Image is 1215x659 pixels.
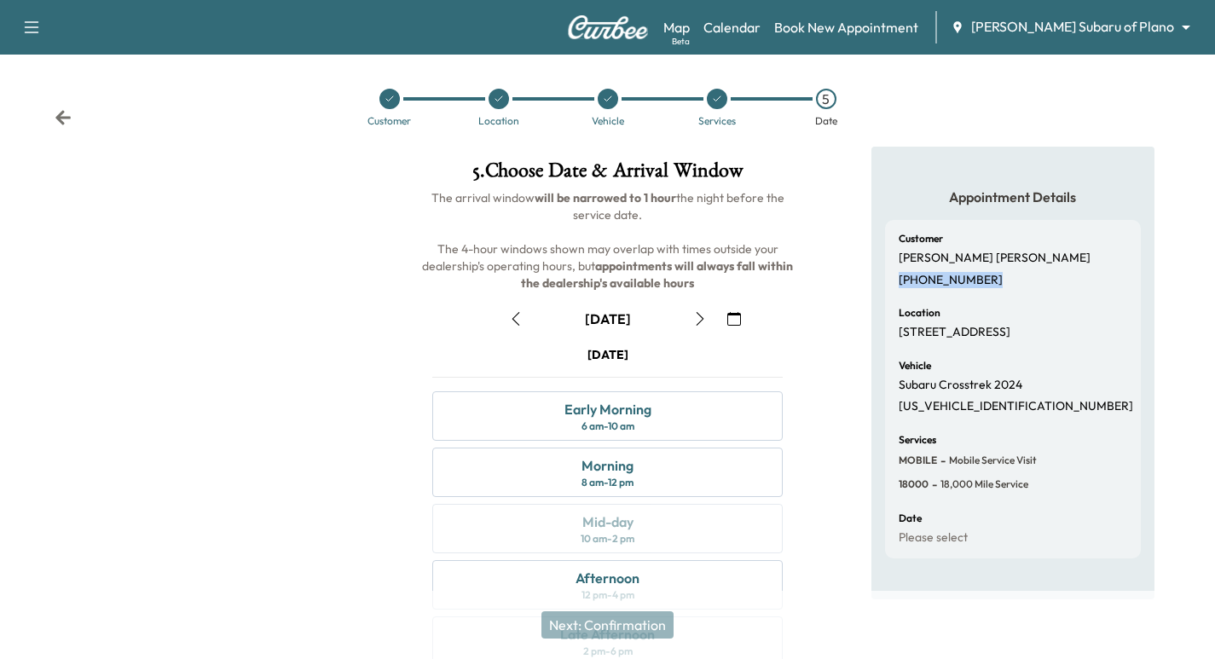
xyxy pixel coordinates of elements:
[946,454,1037,467] span: Mobile Service Visit
[899,308,940,318] h6: Location
[581,455,634,476] div: Morning
[899,530,968,546] p: Please select
[587,346,628,363] div: [DATE]
[419,160,796,189] h1: 5 . Choose Date & Arrival Window
[899,454,937,467] span: MOBILE
[581,419,634,433] div: 6 am - 10 am
[816,89,836,109] div: 5
[592,116,624,126] div: Vehicle
[367,116,411,126] div: Customer
[564,399,651,419] div: Early Morning
[937,477,1028,491] span: 18,000 mile Service
[703,17,761,38] a: Calendar
[937,452,946,469] span: -
[885,188,1141,206] h5: Appointment Details
[899,325,1010,340] p: [STREET_ADDRESS]
[929,476,937,493] span: -
[899,435,936,445] h6: Services
[581,476,634,489] div: 8 am - 12 pm
[899,477,929,491] span: 18000
[899,273,1003,288] p: [PHONE_NUMBER]
[815,116,837,126] div: Date
[899,399,1133,414] p: [US_VEHICLE_IDENTIFICATION_NUMBER]
[585,309,631,328] div: [DATE]
[899,378,1022,393] p: Subaru Crosstrek 2024
[55,109,72,126] div: Back
[899,513,922,523] h6: Date
[971,17,1174,37] span: [PERSON_NAME] Subaru of Plano
[899,251,1091,266] p: [PERSON_NAME] [PERSON_NAME]
[576,568,639,588] div: Afternoon
[581,588,634,602] div: 12 pm - 4 pm
[899,361,931,371] h6: Vehicle
[663,17,690,38] a: MapBeta
[899,234,943,244] h6: Customer
[521,258,796,291] b: appointments will always fall within the dealership's available hours
[698,116,736,126] div: Services
[672,35,690,48] div: Beta
[422,190,796,291] span: The arrival window the night before the service date. The 4-hour windows shown may overlap with t...
[774,17,918,38] a: Book New Appointment
[478,116,519,126] div: Location
[567,15,649,39] img: Curbee Logo
[535,190,676,205] b: will be narrowed to 1 hour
